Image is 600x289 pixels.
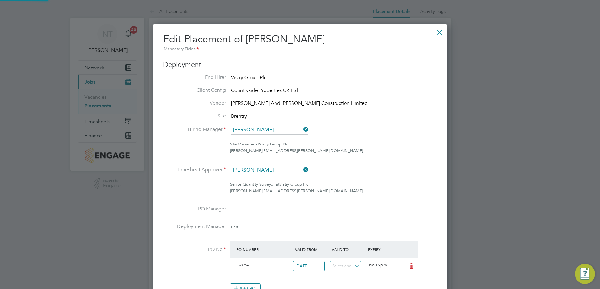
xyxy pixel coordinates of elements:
input: Search for... [231,125,308,135]
div: [PERSON_NAME][EMAIL_ADDRESS][PERSON_NAME][DOMAIN_NAME] [230,148,437,154]
span: Vistry Group Plc [231,74,266,81]
label: Hiring Manager [163,126,226,133]
label: Deployment Manager [163,223,226,230]
label: PO No [163,246,226,253]
span: [PERSON_NAME][EMAIL_ADDRESS][PERSON_NAME][DOMAIN_NAME] [230,188,363,194]
div: Expiry [367,244,403,255]
span: No Expiry [369,262,387,268]
label: Site [163,113,226,119]
label: PO Manager [163,206,226,212]
label: Vendor [163,100,226,106]
span: Vistry Group Plc [279,182,308,187]
div: PO Number [235,244,293,255]
span: BZ054 [237,262,249,268]
label: Client Config [163,87,226,94]
span: Senior Quantity Surveyor at [230,182,279,187]
span: Vistry Group Plc [259,141,288,147]
span: Edit Placement of [PERSON_NAME] [163,33,325,45]
span: n/a [231,223,238,230]
span: Countryside Properties UK Ltd [231,87,298,94]
button: Engage Resource Center [575,264,595,284]
div: Valid From [293,244,330,255]
h3: Deployment [163,60,437,69]
div: Valid To [330,244,367,255]
span: [PERSON_NAME] And [PERSON_NAME] Construction Limited [231,100,368,106]
span: Brentry [231,113,247,119]
label: End Hirer [163,74,226,81]
input: Select one [293,261,325,271]
input: Search for... [231,166,308,175]
label: Timesheet Approver [163,166,226,173]
div: Mandatory Fields [163,46,437,53]
input: Select one [330,261,362,271]
span: Site Manager at [230,141,259,147]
